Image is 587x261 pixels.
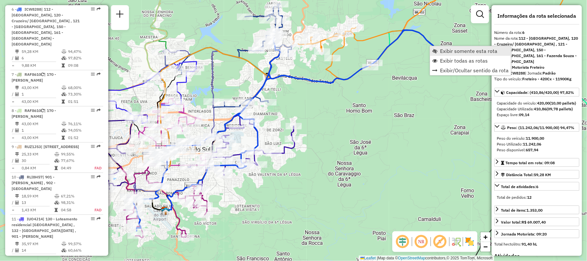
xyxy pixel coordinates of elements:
strong: Motorista Freteiro [512,65,544,70]
td: 67,21% [61,193,87,199]
span: Exibir todas as rotas [440,58,488,63]
span: | [377,256,378,260]
td: 04:58 [61,207,87,213]
td: 59,28 KM [21,48,61,55]
em: Rota exportada [97,72,101,76]
a: Exibir filtros [474,8,486,21]
em: Opções [91,7,95,11]
div: Total hectolitro: [494,241,579,247]
strong: 410,86 [534,106,546,111]
div: Peso: (11.242,06/11.900,00) 94,47% [494,133,579,156]
i: Total de Atividades [15,159,19,163]
a: Total de itens:1.353,00 [494,206,579,214]
em: Rota exportada [97,108,101,112]
strong: ICW8288 [508,71,525,75]
span: | 170 - [PERSON_NAME] [12,72,56,83]
span: ICW8288 [24,7,41,12]
img: CDD Caxias [161,206,169,215]
td: / [12,55,15,61]
td: / [12,199,15,206]
img: Exibir/Ocultar setores [465,236,475,247]
span: | Jornada: [525,71,556,75]
div: Tipo do veículo: [494,76,579,82]
div: Total de pedidos: [497,195,577,200]
td: 1,43 KM [21,207,54,213]
span: IUO4J14 [27,216,43,221]
td: 99,57% [68,241,100,247]
div: Capacidade Utilizada: [497,106,577,112]
span: | 901 - [PERSON_NAME] , 902 - [GEOGRAPHIC_DATA] [12,175,55,191]
strong: 11.242,06 [523,142,541,146]
td: 1 [21,91,61,97]
td: / [12,127,15,134]
td: / [12,91,15,97]
span: 8 - [12,108,56,119]
strong: 420,00 [537,101,550,105]
i: Veículo já utilizado nesta sessão [41,73,44,76]
i: Distância Total [15,194,19,198]
span: RUZ1J53 [24,144,41,149]
i: Total de Atividades [15,201,19,205]
span: | 130 - Loteamento residencial [GEOGRAPHIC_DATA] , 132 - [GEOGRAPHIC_DATA][DATE] , 901 - [PERSON_... [12,216,77,239]
span: 6 - [12,7,80,46]
span: Total de atividades: [501,184,538,189]
span: Exibir/Ocultar sentido da rota [440,68,509,73]
span: | 170 - [PERSON_NAME] [12,108,56,119]
a: Peso: (11.242,06/11.900,00) 94,47% [494,123,579,132]
i: Total de Atividades [15,92,19,96]
td: = [12,255,15,261]
td: 04:49 [61,165,87,171]
div: Distância Total: [501,172,551,178]
i: Tempo total em rota [54,166,58,170]
img: CDD Caxias [161,207,170,215]
a: Nova sessão e pesquisa [113,8,126,22]
div: Nome da rota: [494,35,579,65]
td: 43,00 KM [21,121,61,127]
h4: Atividades [494,253,579,259]
td: = [12,165,15,171]
span: RAF8610 [24,72,41,77]
span: RAF8610 [24,108,41,113]
span: + [484,233,488,241]
span: | [STREET_ADDRESS] [41,144,79,149]
a: Zoom out [481,242,490,252]
td: 9,88 KM [21,62,61,69]
strong: 657,94 [526,147,538,152]
i: Tempo total em rota [62,64,65,67]
em: Opções [91,72,95,76]
a: Zoom in [481,232,490,242]
strong: 12 [527,195,532,200]
i: % de utilização da cubagem [54,159,59,163]
a: Jornada Motorista: 09:20 [494,229,579,238]
em: Rota exportada [97,175,101,179]
td: 18,59 KM [21,193,54,199]
div: Espaço livre: [497,112,577,118]
i: % de utilização do peso [54,152,59,156]
i: Tempo total em rota [62,256,65,260]
div: Total de itens: [501,207,543,213]
i: Distância Total [15,86,19,90]
td: FAD [87,165,102,171]
a: OpenStreetMap [398,256,426,260]
em: Opções [91,145,95,148]
td: 6 [21,55,61,61]
i: % de utilização do peso [62,242,66,246]
strong: 6 [536,184,538,189]
span: Ocultar NR [414,234,429,249]
i: Distância Total [15,122,19,126]
i: Tempo total em rota [54,208,58,212]
i: % de utilização do peso [62,122,66,126]
td: 04:03 [68,255,100,261]
td: = [12,98,15,105]
span: − [484,243,488,251]
td: FAD [87,207,102,213]
td: 94,47% [68,48,100,55]
strong: 1.353,00 [526,208,543,213]
em: Opções [91,175,95,179]
a: Tempo total em rota: 09:08 [494,158,579,167]
td: 60,66% [68,247,100,254]
i: % de utilização da cubagem [54,201,59,205]
a: Total de atividades:6 [494,182,579,191]
td: 35,97 KM [21,241,61,247]
span: 59,28 KM [534,172,551,177]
